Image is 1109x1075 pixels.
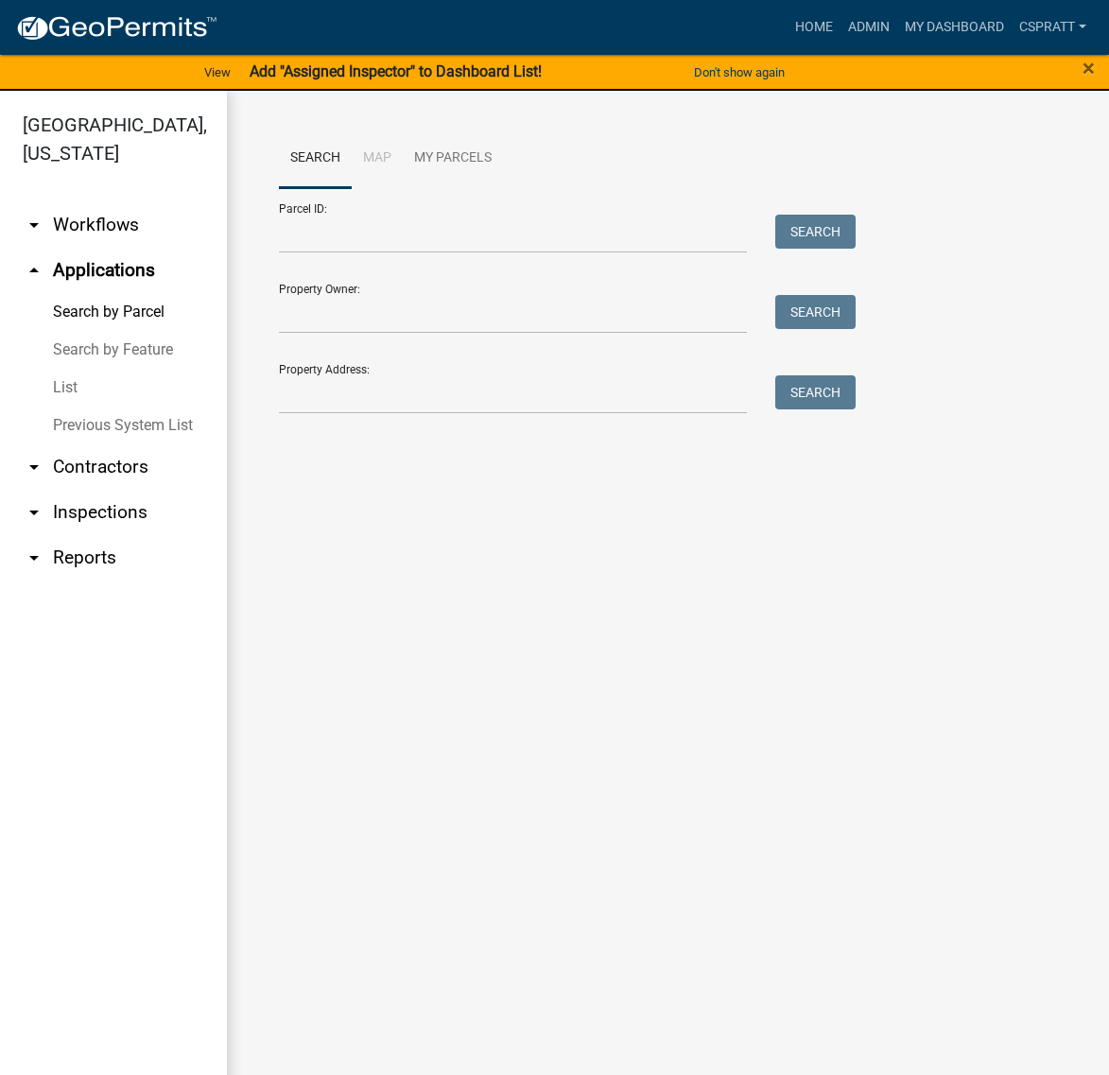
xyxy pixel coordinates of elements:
a: cspratt [1012,9,1094,45]
button: Don't show again [686,57,792,88]
button: Search [775,375,856,409]
a: Admin [840,9,897,45]
a: Search [279,129,352,189]
a: My Dashboard [897,9,1012,45]
button: Search [775,215,856,249]
i: arrow_drop_down [23,214,45,236]
a: Home [788,9,840,45]
button: Search [775,295,856,329]
i: arrow_drop_down [23,501,45,524]
button: Close [1083,57,1095,79]
a: View [197,57,238,88]
span: × [1083,55,1095,81]
i: arrow_drop_up [23,259,45,282]
i: arrow_drop_down [23,456,45,478]
i: arrow_drop_down [23,546,45,569]
a: My Parcels [403,129,503,189]
strong: Add "Assigned Inspector" to Dashboard List! [250,62,542,80]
